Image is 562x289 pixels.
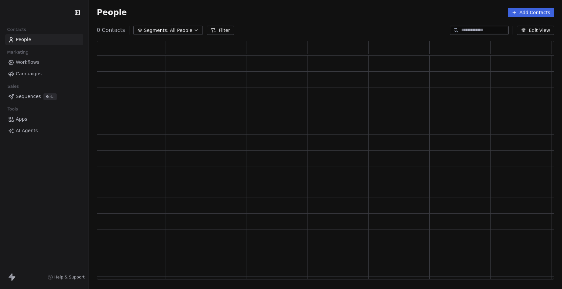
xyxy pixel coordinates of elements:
[16,59,40,66] span: Workflows
[207,26,234,35] button: Filter
[170,27,192,34] span: All People
[16,70,41,77] span: Campaigns
[517,26,554,35] button: Edit View
[16,93,41,100] span: Sequences
[5,91,83,102] a: SequencesBeta
[5,104,21,114] span: Tools
[5,57,83,68] a: Workflows
[4,47,31,57] span: Marketing
[5,114,83,125] a: Apps
[16,36,31,43] span: People
[5,34,83,45] a: People
[97,26,125,34] span: 0 Contacts
[97,8,127,17] span: People
[54,275,85,280] span: Help & Support
[144,27,169,34] span: Segments:
[16,116,27,123] span: Apps
[5,82,22,91] span: Sales
[43,93,57,100] span: Beta
[5,68,83,79] a: Campaigns
[16,127,38,134] span: AI Agents
[48,275,85,280] a: Help & Support
[4,25,29,35] span: Contacts
[5,125,83,136] a: AI Agents
[508,8,554,17] button: Add Contacts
